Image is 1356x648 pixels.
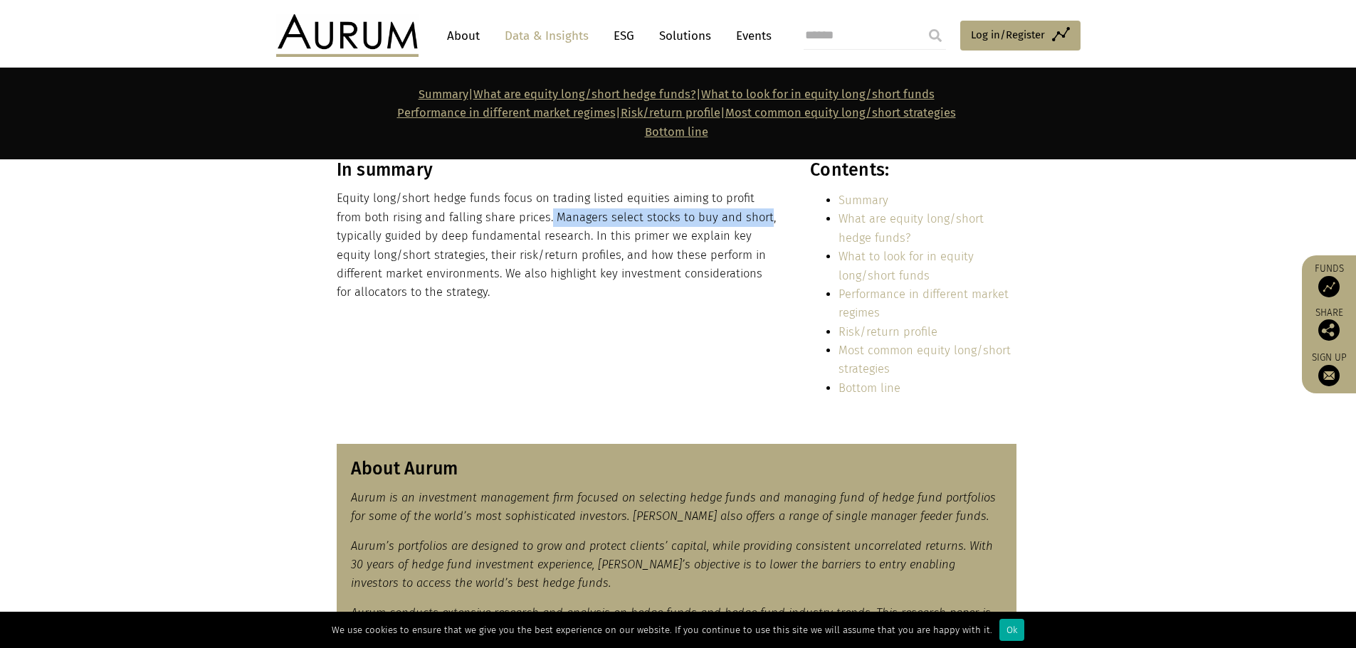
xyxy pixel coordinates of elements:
[473,87,696,101] a: What are equity long/short hedge funds?
[701,87,935,101] a: What to look for in equity long/short funds
[397,106,616,119] a: Performance in different market regimes
[498,23,596,49] a: Data & Insights
[419,87,468,101] a: Summary
[839,381,900,395] a: Bottom line
[1309,262,1349,297] a: Funds
[1318,365,1340,386] img: Sign up to our newsletter
[810,159,1016,181] h3: Contents:
[1309,351,1349,386] a: Sign up
[960,21,1081,51] a: Log in/Register
[645,125,708,139] a: Bottom line
[1318,276,1340,297] img: Access Funds
[921,21,950,50] input: Submit
[729,23,772,49] a: Events
[839,287,1009,319] a: Performance in different market regimes
[652,23,718,49] a: Solutions
[839,250,974,282] a: What to look for in equity long/short funds
[276,14,419,57] img: Aurum
[351,491,996,523] em: Aurum is an investment management firm focused on selecting hedge funds and managing fund of hedg...
[351,458,1002,479] h3: About Aurum
[999,619,1024,641] div: Ok
[337,159,779,181] h3: In summary
[839,193,888,207] a: Summary
[839,344,1011,376] a: Most common equity long/short strategies
[1309,308,1349,341] div: Share
[397,87,956,139] strong: | | | |
[337,189,779,302] p: Equity long/short hedge funds focus on trading listed equities aiming to profit from both rising ...
[839,212,984,244] a: What are equity long/short hedge funds?
[606,23,641,49] a: ESG
[1318,319,1340,341] img: Share this post
[440,23,487,49] a: About
[725,106,956,119] a: Most common equity long/short strategies
[971,26,1045,43] span: Log in/Register
[621,106,720,119] a: Risk/return profile
[839,325,937,339] a: Risk/return profile
[351,539,993,590] em: Aurum’s portfolios are designed to grow and protect clients’ capital, while providing consistent ...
